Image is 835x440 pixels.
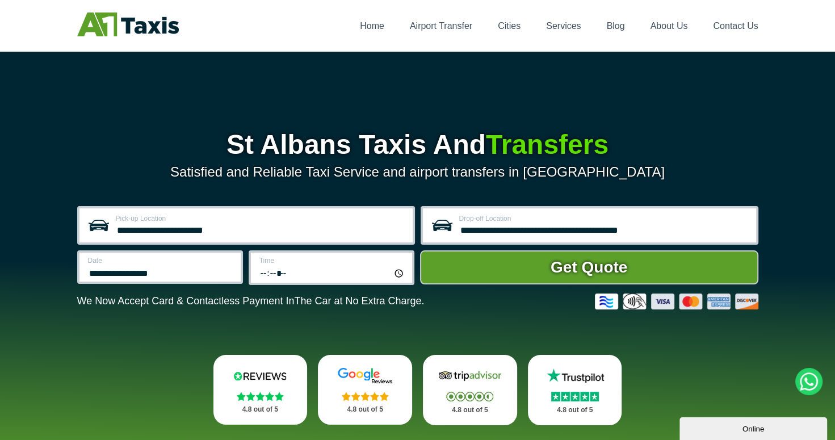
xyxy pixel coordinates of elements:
[528,355,622,425] a: Trustpilot Stars 4.8 out of 5
[360,21,384,31] a: Home
[435,403,505,417] p: 4.8 out of 5
[77,131,758,158] h1: St Albans Taxis And
[330,403,400,417] p: 4.8 out of 5
[651,21,688,31] a: About Us
[446,392,493,401] img: Stars
[679,415,829,440] iframe: chat widget
[226,403,295,417] p: 4.8 out of 5
[77,12,179,36] img: A1 Taxis St Albans LTD
[331,367,399,384] img: Google
[88,257,234,264] label: Date
[237,392,284,401] img: Stars
[551,392,599,401] img: Stars
[546,21,581,31] a: Services
[423,355,517,425] a: Tripadvisor Stars 4.8 out of 5
[486,129,609,160] span: Transfers
[436,367,504,384] img: Tripadvisor
[77,295,425,307] p: We Now Accept Card & Contactless Payment In
[259,257,405,264] label: Time
[498,21,521,31] a: Cities
[595,294,758,309] img: Credit And Debit Cards
[342,392,389,401] img: Stars
[226,367,294,384] img: Reviews.io
[540,403,610,417] p: 4.8 out of 5
[77,164,758,180] p: Satisfied and Reliable Taxi Service and airport transfers in [GEOGRAPHIC_DATA]
[410,21,472,31] a: Airport Transfer
[713,21,758,31] a: Contact Us
[541,367,609,384] img: Trustpilot
[606,21,624,31] a: Blog
[318,355,412,425] a: Google Stars 4.8 out of 5
[116,215,406,222] label: Pick-up Location
[213,355,308,425] a: Reviews.io Stars 4.8 out of 5
[420,250,758,284] button: Get Quote
[294,295,424,307] span: The Car at No Extra Charge.
[459,215,749,222] label: Drop-off Location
